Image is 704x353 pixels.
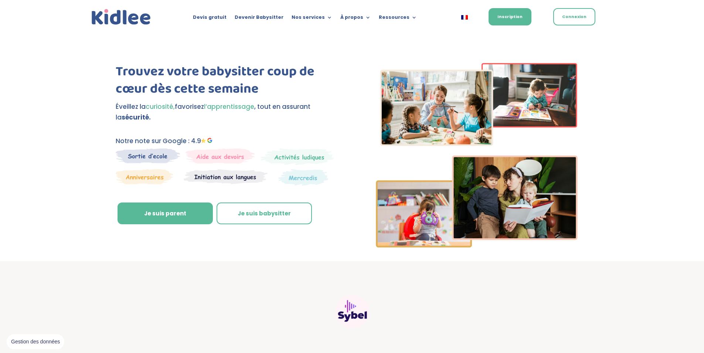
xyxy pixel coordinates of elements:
p: Éveillez la favorisez , tout en assurant la [116,101,339,123]
img: Français [461,15,468,20]
p: Notre note sur Google : 4.9 [116,136,339,146]
a: Nos services [292,15,332,23]
a: Ressources [379,15,417,23]
img: logo_kidlee_bleu [90,7,153,27]
a: Kidlee Logo [90,7,153,27]
a: Devis gratuit [193,15,227,23]
img: Anniversaire [116,169,173,184]
img: Sybel [336,295,369,328]
span: l’apprentissage [204,102,254,111]
span: Gestion des données [11,339,60,345]
img: Thematique [278,169,328,186]
button: Gestion des données [7,334,64,350]
a: Connexion [553,8,595,25]
span: curiosité, [146,102,175,111]
img: weekends [186,148,255,164]
h1: Trouvez votre babysitter coup de cœur dès cette semaine [116,63,339,101]
strong: sécurité. [122,113,151,122]
a: Inscription [489,8,531,25]
a: Je suis parent [118,203,213,225]
img: Imgs-2 [376,63,578,248]
img: Sortie decole [116,148,180,163]
img: Atelier thematique [184,169,268,184]
a: Je suis babysitter [217,203,312,225]
a: Devenir Babysitter [235,15,283,23]
a: À propos [340,15,371,23]
img: Mercredi [261,148,334,165]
